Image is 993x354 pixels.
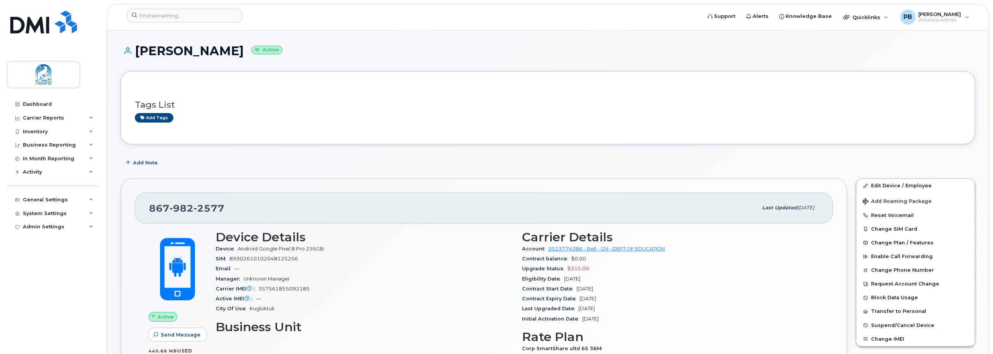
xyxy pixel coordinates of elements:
[857,222,975,236] button: Change SIM Card
[857,291,975,305] button: Block Data Usage
[251,46,282,54] small: Active
[522,246,548,252] span: Account
[548,246,665,252] a: 0523774386 - Bell - GN - DEPT OF EDUCATION
[857,209,975,222] button: Reset Voicemail
[121,44,975,57] h1: [PERSON_NAME]
[871,254,933,260] span: Enable Call Forwarding
[582,316,599,322] span: [DATE]
[135,113,173,123] a: Add tags
[238,246,324,252] span: Android Google Pixel 8 Pro 256GB
[522,346,605,351] span: Corp SmartShare ultd 65 36M
[149,348,177,354] span: 440.68 MB
[522,316,582,322] span: Initial Activation Date
[871,322,934,328] span: Suspend/Cancel Device
[135,100,961,110] h3: Tags List
[522,230,819,244] h3: Carrier Details
[857,305,975,318] button: Transfer to Personal
[857,236,975,250] button: Change Plan / Features
[857,332,975,346] button: Change IMEI
[229,256,298,262] span: 89302610102048125256
[863,198,932,206] span: Add Roaming Package
[580,296,596,301] span: [DATE]
[522,306,578,311] span: Last Upgraded Date
[522,276,564,282] span: Eligibility Date
[149,328,207,341] button: Send Message
[161,331,200,338] span: Send Message
[216,256,229,262] span: SIM
[149,203,224,214] span: 867
[522,330,819,344] h3: Rate Plan
[170,203,194,214] span: 982
[133,159,158,166] span: Add Note
[571,256,586,262] span: $0.00
[216,286,258,292] span: Carrier IMEI
[177,348,192,354] span: used
[243,276,290,282] span: Unknown Manager
[216,320,513,334] h3: Business Unit
[857,250,975,263] button: Enable Call Forwarding
[216,230,513,244] h3: Device Details
[522,296,580,301] span: Contract Expiry Date
[216,296,256,301] span: Active IMEI
[522,266,567,271] span: Upgrade Status
[857,277,975,291] button: Request Account Change
[857,319,975,332] button: Suspend/Cancel Device
[234,266,239,271] span: —
[797,205,814,210] span: [DATE]
[871,240,934,246] span: Change Plan / Features
[578,306,595,311] span: [DATE]
[857,263,975,277] button: Change Phone Number
[250,306,275,311] span: Kugluktuk
[577,286,593,292] span: [DATE]
[857,193,975,209] button: Add Roaming Package
[121,156,164,169] button: Add Note
[564,276,580,282] span: [DATE]
[857,179,975,193] a: Edit Device / Employee
[157,313,174,321] span: Active
[522,286,577,292] span: Contract Start Date
[522,256,571,262] span: Contract balance
[258,286,310,292] span: 357561855092185
[194,203,224,214] span: 2577
[216,306,250,311] span: City Of Use
[762,205,797,210] span: Last updated
[567,266,589,271] span: $315.00
[216,266,234,271] span: Email
[216,246,238,252] span: Device
[216,276,243,282] span: Manager
[256,296,261,301] span: —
